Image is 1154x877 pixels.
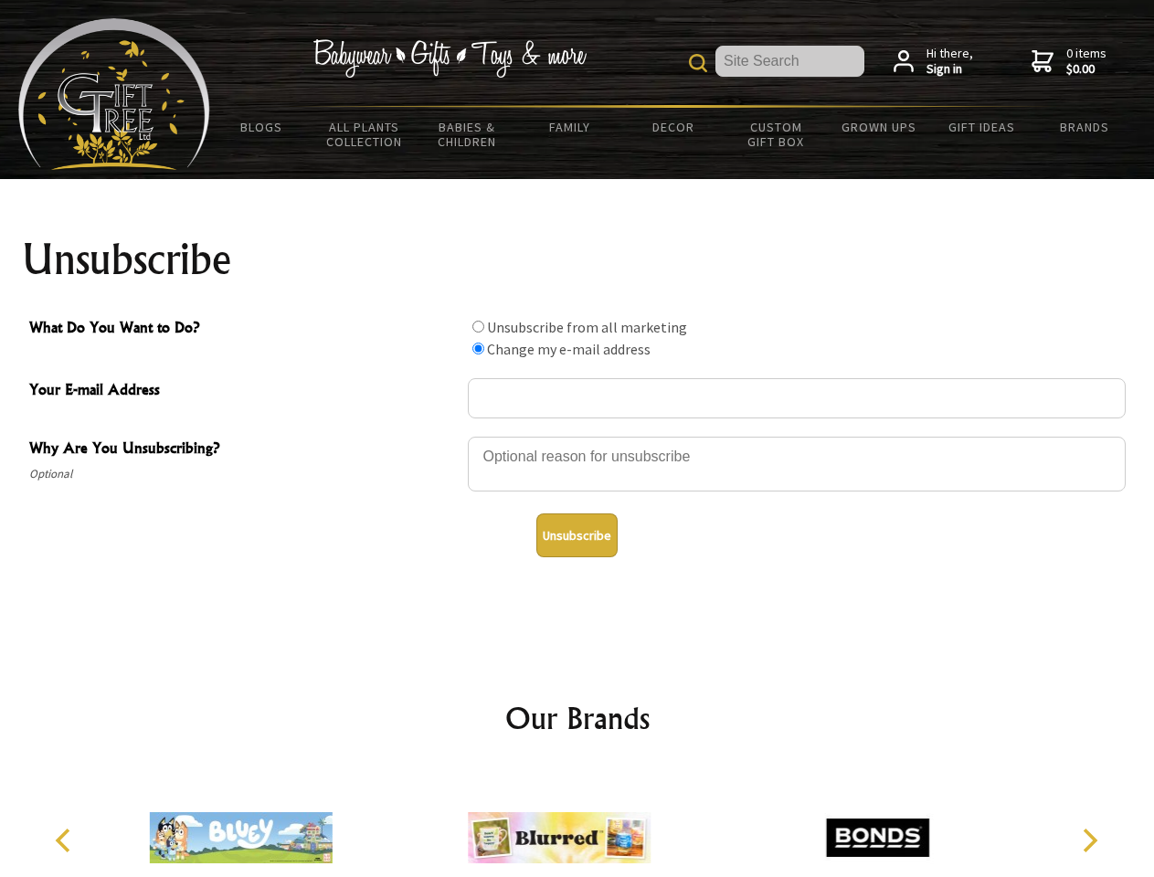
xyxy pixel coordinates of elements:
[827,108,930,146] a: Grown Ups
[472,321,484,333] input: What Do You Want to Do?
[29,437,459,463] span: Why Are You Unsubscribing?
[46,820,86,861] button: Previous
[313,108,417,161] a: All Plants Collection
[1032,46,1106,78] a: 0 items$0.00
[1066,45,1106,78] span: 0 items
[312,39,587,78] img: Babywear - Gifts - Toys & more
[926,46,973,78] span: Hi there,
[725,108,828,161] a: Custom Gift Box
[37,696,1118,740] h2: Our Brands
[487,318,687,336] label: Unsubscribe from all marketing
[416,108,519,161] a: Babies & Children
[487,340,651,358] label: Change my e-mail address
[210,108,313,146] a: BLOGS
[621,108,725,146] a: Decor
[468,378,1126,418] input: Your E-mail Address
[1033,108,1137,146] a: Brands
[29,463,459,485] span: Optional
[472,343,484,354] input: What Do You Want to Do?
[1069,820,1109,861] button: Next
[894,46,973,78] a: Hi there,Sign in
[519,108,622,146] a: Family
[1066,61,1106,78] strong: $0.00
[22,238,1133,281] h1: Unsubscribe
[29,316,459,343] span: What Do You Want to Do?
[926,61,973,78] strong: Sign in
[536,513,618,557] button: Unsubscribe
[18,18,210,170] img: Babyware - Gifts - Toys and more...
[930,108,1033,146] a: Gift Ideas
[29,378,459,405] span: Your E-mail Address
[689,54,707,72] img: product search
[468,437,1126,491] textarea: Why Are You Unsubscribing?
[715,46,864,77] input: Site Search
